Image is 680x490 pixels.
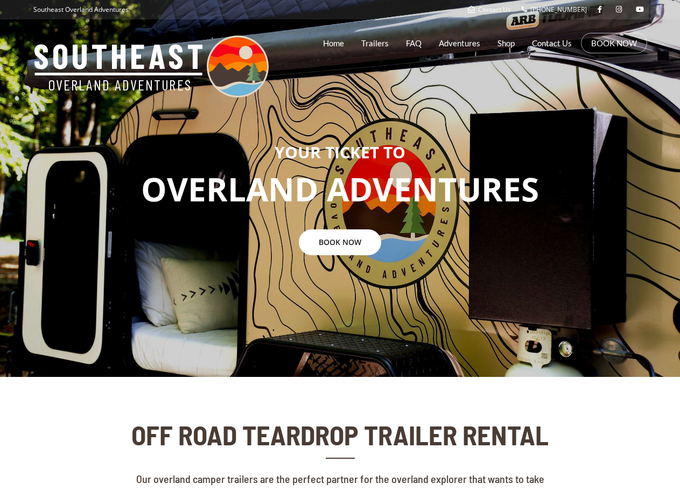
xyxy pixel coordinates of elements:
a: Contact Us [532,30,572,57]
h2: OFF ROAD TEARDROP TRAILER RENTAL [129,420,552,450]
a: BOOK NOW [299,229,381,255]
p: Southeast Overland Adventures [33,3,129,17]
a: BOOK NOW [591,38,637,48]
p: OVERLAND ADVENTURES [8,166,672,213]
a: Shop [497,30,515,57]
a: Trailers [361,30,389,57]
img: Southeast Overland Adventures [33,36,269,97]
a: FAQ [406,30,422,57]
span: [PHONE_NUMBER] [530,5,587,14]
h3: YOUR TICKET TO [8,143,672,161]
a: [PHONE_NUMBER] [522,5,587,14]
a: Home [323,30,344,57]
a: Contact Us [468,5,511,14]
a: Adventures [439,30,480,57]
span: Contact Us [478,5,511,14]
